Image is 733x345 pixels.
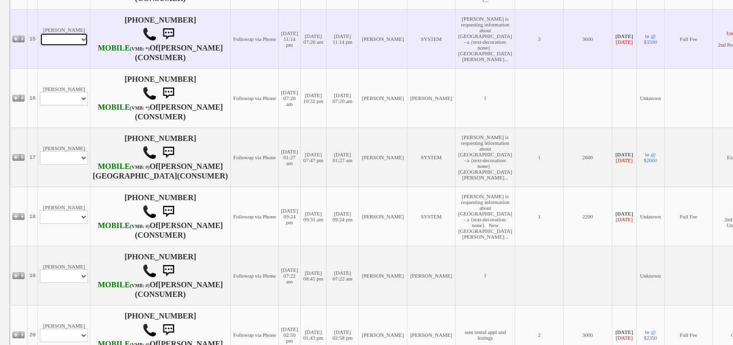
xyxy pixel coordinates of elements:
td: [DATE] 09:24 pm [327,187,359,246]
font: [DATE] [616,335,632,341]
td: 19 [27,246,38,305]
td: f [455,68,515,128]
img: call.png [142,145,157,160]
td: [DATE] 07:22 am [327,246,359,305]
td: Followup via Phone [230,187,279,246]
td: [PERSON_NAME] [359,128,407,187]
b: [DATE] [615,33,633,39]
td: SYSTEM [407,9,455,68]
td: 15 [27,9,38,68]
td: [DATE] 07:20 am [279,68,300,128]
img: call.png [142,323,157,337]
img: call.png [142,204,157,219]
td: [DATE] 07:47 pm [300,128,327,187]
td: [PERSON_NAME] [38,246,90,305]
td: [PERSON_NAME] [38,9,90,68]
td: [PERSON_NAME] [359,187,407,246]
font: (VMB: #) [130,224,150,229]
td: Unknown [637,246,665,305]
font: [DATE] [616,39,632,45]
a: br @ $3500 [644,33,657,45]
h4: [PHONE_NUMBER] Of (CONSUMER) [92,193,228,240]
h4: [PHONE_NUMBER] Of (CONSUMER) [92,16,228,62]
td: Unknown [637,68,665,128]
td: Full Fee [664,187,713,246]
td: Followup via Phone [230,9,279,68]
td: SYSTEM [407,187,455,246]
font: (VMB: #) [130,165,150,170]
font: MOBILE [98,162,130,171]
td: [DATE] 01:27 am [279,128,300,187]
font: MOBILE [98,221,130,230]
td: [DATE] 09:24 pm [279,187,300,246]
td: Followup via Phone [230,128,279,187]
td: 2200 [563,187,612,246]
b: AT&T Wireless [98,221,150,230]
img: sms.png [159,320,178,340]
b: [PERSON_NAME] [158,281,223,289]
td: Unknown [637,187,665,246]
td: 16 [27,68,38,128]
td: SYSTEM [407,128,455,187]
td: 2600 [563,128,612,187]
font: [DATE] [616,217,632,222]
td: [DATE] 07:26 am [300,9,327,68]
b: Verizon Wireless [98,44,150,52]
font: MOBILE [98,103,130,112]
h4: [PHONE_NUMBER] Of (CONSUMER) [92,134,228,180]
td: [DATE] 08:41 pm [300,246,327,305]
b: T-Mobile USA, Inc. [98,281,150,289]
td: f [455,246,515,305]
td: [DATE] 09:31 am [300,187,327,246]
td: Full Fee [664,9,713,68]
td: [PERSON_NAME] [359,9,407,68]
img: sms.png [159,261,178,281]
b: [PERSON_NAME] [158,44,223,52]
b: [PERSON_NAME][GEOGRAPHIC_DATA] [93,162,223,180]
td: 1 [515,128,564,187]
a: br @ $2350 [644,329,657,341]
font: MOBILE [98,281,130,289]
td: [DATE] 11:14 pm [279,9,300,68]
img: sms.png [159,25,178,44]
td: [PERSON_NAME] [407,68,455,128]
td: [PERSON_NAME] [38,128,90,187]
td: [PERSON_NAME] [38,187,90,246]
td: 3 [515,9,564,68]
td: [PERSON_NAME] [407,246,455,305]
b: T-Mobile USA, Inc. [98,162,150,171]
td: Followup via Phone [230,68,279,128]
font: (VMB: *) [130,46,150,51]
b: [DATE] [615,329,633,335]
img: sms.png [159,84,178,103]
img: sms.png [159,202,178,221]
font: (VMB: #) [130,283,150,288]
td: [DATE] 10:32 pm [300,68,327,128]
td: [PERSON_NAME] [38,68,90,128]
img: call.png [142,27,157,41]
td: 18 [27,187,38,246]
td: [DATE] 07:20 am [327,68,359,128]
td: [DATE] 11:14 pm [327,9,359,68]
td: [PERSON_NAME] is requesting information about [GEOGRAPHIC_DATA] - a {text-decoration: none} [GEOG... [455,9,515,68]
td: [PERSON_NAME] [359,246,407,305]
h4: [PHONE_NUMBER] Of (CONSUMER) [92,75,228,121]
b: [PERSON_NAME] [158,103,223,112]
h4: [PHONE_NUMBER] Of (CONSUMER) [92,253,228,299]
td: [PERSON_NAME] [359,68,407,128]
b: [DATE] [615,211,633,217]
td: Followup via Phone [230,246,279,305]
b: Verizon Wireless [98,103,150,112]
td: [PERSON_NAME] is requesting information about [GEOGRAPHIC_DATA] - a {text-decoration: none} New [... [455,187,515,246]
td: 17 [27,128,38,187]
td: [DATE] 07:22 am [279,246,300,305]
td: [DATE] 01:27 am [327,128,359,187]
b: [PERSON_NAME] [158,221,223,230]
b: [DATE] [615,152,633,157]
img: call.png [142,86,157,101]
td: 1 [515,187,564,246]
img: sms.png [159,143,178,162]
img: call.png [142,264,157,278]
font: [DATE] [616,157,632,163]
a: br @ $2000 [644,152,657,163]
